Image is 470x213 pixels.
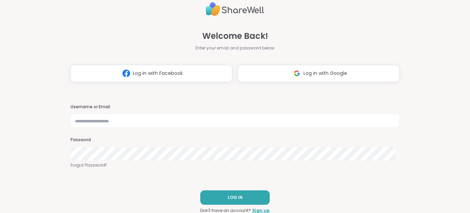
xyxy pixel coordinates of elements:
[228,194,243,201] span: LOG IN
[290,67,303,80] img: ShareWell Logomark
[202,30,268,42] span: Welcome Back!
[195,45,275,51] span: Enter your email and password below
[71,162,399,168] a: Forgot Password?
[133,70,183,77] span: Log in with Facebook
[71,137,399,143] h3: Password
[200,190,270,205] button: LOG IN
[71,104,399,110] h3: Username or Email
[303,70,347,77] span: Log in with Google
[71,65,232,82] button: Log in with Facebook
[238,65,399,82] button: Log in with Google
[120,67,133,80] img: ShareWell Logomark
